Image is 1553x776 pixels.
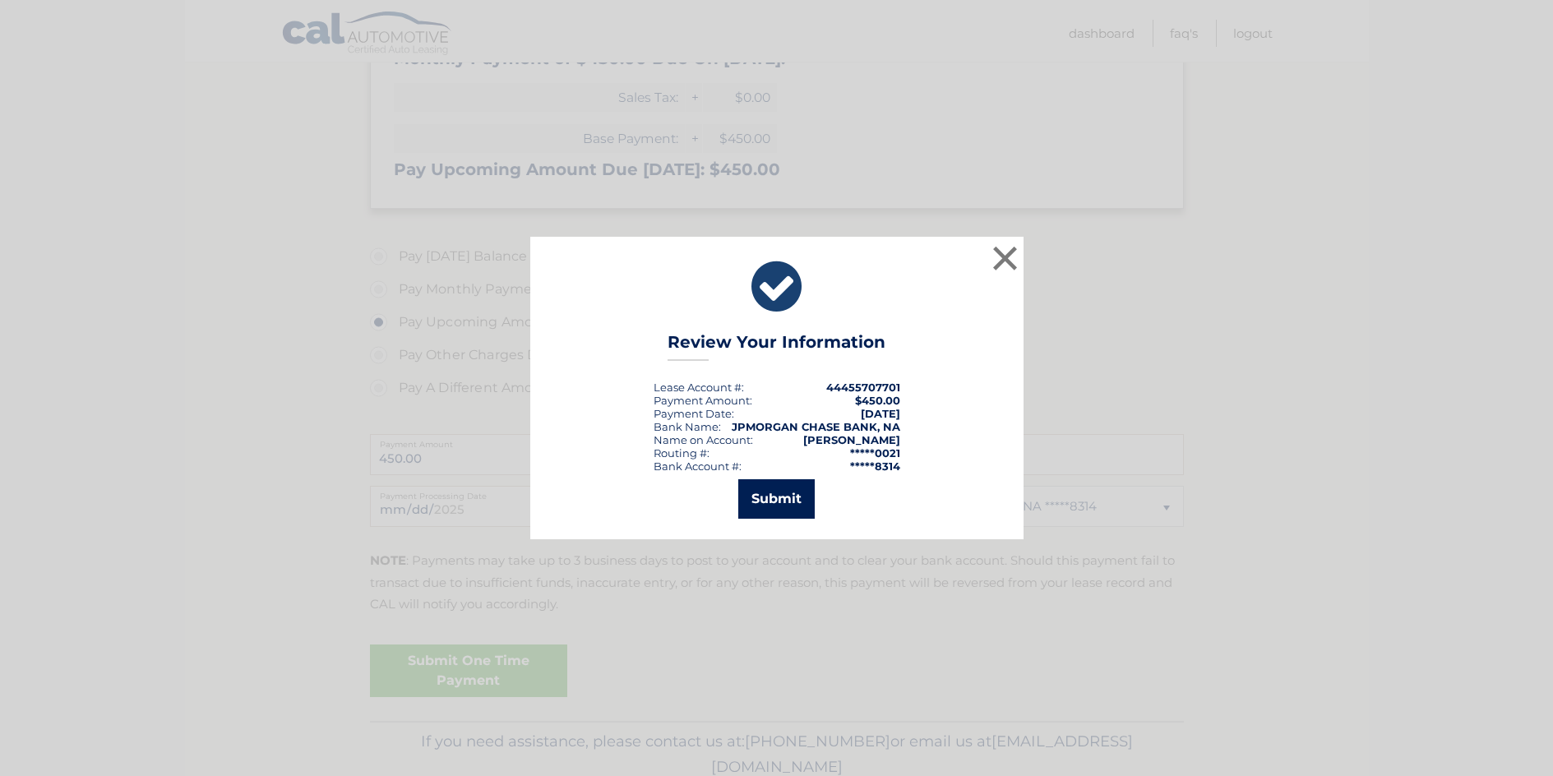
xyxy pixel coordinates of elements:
div: Name on Account: [654,433,753,446]
div: Payment Amount: [654,394,752,407]
span: $450.00 [855,394,900,407]
div: : [654,407,734,420]
h3: Review Your Information [668,332,885,361]
span: [DATE] [861,407,900,420]
div: Lease Account #: [654,381,744,394]
div: Routing #: [654,446,709,460]
strong: [PERSON_NAME] [803,433,900,446]
strong: JPMORGAN CHASE BANK, NA [732,420,900,433]
div: Bank Name: [654,420,721,433]
strong: 44455707701 [826,381,900,394]
button: Submit [738,479,815,519]
button: × [989,242,1022,275]
span: Payment Date [654,407,732,420]
div: Bank Account #: [654,460,742,473]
